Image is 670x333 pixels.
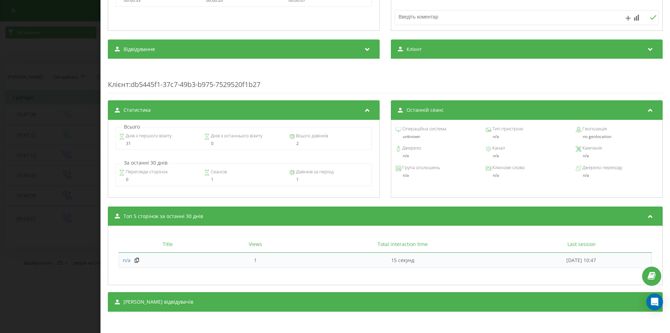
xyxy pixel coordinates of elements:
[123,257,131,264] a: n/a
[401,164,440,171] span: Група оголошень
[119,236,216,253] th: Title
[486,153,568,158] div: n/a
[124,298,193,305] span: [PERSON_NAME] відвідувачів
[576,134,658,139] div: no geolocation
[295,132,328,139] span: Всього дзвінків
[124,107,151,114] span: Статистика
[396,134,478,139] div: unknown
[123,257,131,263] span: n/a
[119,141,198,146] div: 31
[122,159,169,166] p: За останні 30 днів
[511,236,652,253] th: Last session
[289,141,368,146] div: 2
[216,253,295,268] td: 1
[210,168,227,175] span: Сеансів
[396,153,478,158] div: n/a
[204,141,283,146] div: 0
[486,173,568,178] div: n/a
[583,173,658,178] div: n/a
[581,145,602,152] span: Кампанія
[108,66,663,93] div: : db5445f1-37c7-49b3-b975-7529520f1b27
[401,145,421,152] span: Джерело
[125,168,168,175] span: Перегляди сторінок
[396,173,478,178] div: n/a
[407,107,444,114] span: Останній сеанс
[204,177,283,182] div: 1
[295,236,511,253] th: Total interaction time
[122,123,142,130] p: Всього
[108,80,129,89] span: Клієнт
[491,145,505,152] span: Канал
[511,253,652,268] td: [DATE] 10:47
[119,177,198,182] div: 0
[295,253,511,268] td: 15 секунд
[289,177,368,182] div: 1
[486,134,568,139] div: n/a
[581,125,607,132] span: Геопозиція
[124,46,155,53] span: Відвідування
[216,236,295,253] th: Views
[407,46,422,53] span: Клієнт
[124,213,203,220] span: Топ 5 сторінок за останні 30 днів
[576,153,658,158] div: n/a
[125,132,172,139] span: Днів з першого візиту
[581,164,622,171] span: Джерело переходу
[210,132,262,139] span: Днів з останнього візиту
[491,125,523,132] span: Тип пристрою
[295,168,334,175] span: Дзвінків за період
[401,125,446,132] span: Операційна система
[491,164,525,171] span: Ключове слово
[646,294,663,310] div: Open Intercom Messenger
